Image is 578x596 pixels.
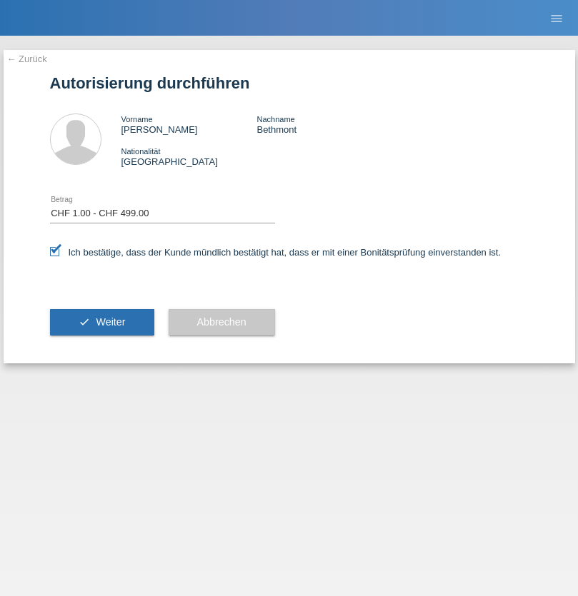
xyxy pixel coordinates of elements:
[79,316,90,328] i: check
[121,147,161,156] span: Nationalität
[542,14,571,22] a: menu
[256,115,294,123] span: Nachname
[121,113,257,135] div: [PERSON_NAME]
[549,11,564,26] i: menu
[50,309,154,336] button: check Weiter
[50,247,502,258] label: Ich bestätige, dass der Kunde mündlich bestätigt hat, dass er mit einer Bonitätsprüfung einversta...
[121,115,153,123] span: Vorname
[197,316,246,328] span: Abbrechen
[256,113,392,135] div: Bethmont
[96,316,125,328] span: Weiter
[121,146,257,167] div: [GEOGRAPHIC_DATA]
[50,74,529,92] h1: Autorisierung durchführen
[7,54,47,64] a: ← Zurück
[169,309,275,336] button: Abbrechen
